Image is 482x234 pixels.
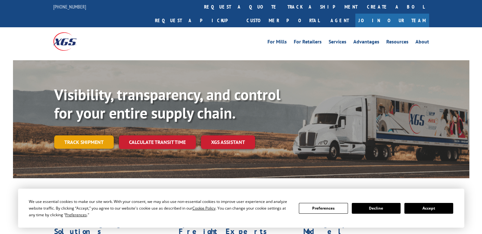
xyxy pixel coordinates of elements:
[54,85,280,123] b: Visibility, transparency, and control for your entire supply chain.
[386,39,408,46] a: Resources
[267,39,287,46] a: For Mills
[404,203,453,214] button: Accept
[18,189,464,228] div: Cookie Consent Prompt
[54,135,114,149] a: Track shipment
[242,14,324,27] a: Customer Portal
[324,14,355,27] a: Agent
[294,39,322,46] a: For Retailers
[65,212,87,218] span: Preferences
[329,39,346,46] a: Services
[119,135,196,149] a: Calculate transit time
[353,39,379,46] a: Advantages
[150,14,242,27] a: Request a pickup
[415,39,429,46] a: About
[201,135,255,149] a: XGS ASSISTANT
[192,205,215,211] span: Cookie Policy
[355,14,429,27] a: Join Our Team
[352,203,401,214] button: Decline
[299,203,348,214] button: Preferences
[29,198,291,218] div: We use essential cookies to make our site work. With your consent, we may also use non-essential ...
[53,3,86,10] a: [PHONE_NUMBER]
